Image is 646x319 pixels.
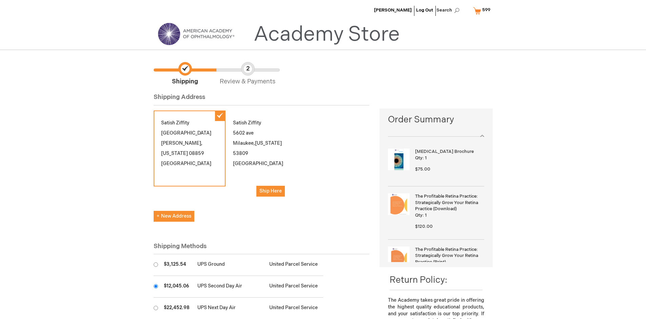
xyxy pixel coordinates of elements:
[374,7,412,13] a: [PERSON_NAME]
[266,276,323,298] td: United Parcel Service
[388,193,410,215] img: The Profitable Retina Practice: Strategically Grow Your Retina Practice (Download)
[256,186,285,197] button: Ship Here
[388,114,484,129] span: Order Summary
[425,213,427,218] span: 1
[482,7,490,13] span: 599
[164,283,189,289] span: $12,045.06
[425,155,427,161] span: 1
[194,254,266,276] td: UPS Ground
[388,246,410,268] img: The Profitable Retina Practice: Strategically Grow Your Retina Practice (Print)
[154,111,226,186] div: Satish Ziffity [GEOGRAPHIC_DATA] [PERSON_NAME] 08859 [GEOGRAPHIC_DATA]
[226,111,297,204] div: Satish Ziffity 5602 ave Milaukee 53809 [GEOGRAPHIC_DATA]
[254,22,400,47] a: Academy Store
[216,62,279,86] span: Review & Payments
[415,224,433,229] span: $120.00
[472,5,495,17] a: 599
[154,242,370,255] div: Shipping Methods
[259,188,282,194] span: Ship Here
[436,3,462,17] span: Search
[201,140,202,146] span: ,
[388,148,410,170] img: Amblyopia Brochure
[154,211,194,222] button: New Address
[416,7,433,13] a: Log Out
[266,254,323,276] td: United Parcel Service
[164,261,186,267] span: $3,125.54
[161,151,188,156] span: [US_STATE]
[415,213,423,218] span: Qty
[415,148,482,155] strong: [MEDICAL_DATA] Brochure
[254,140,255,146] span: ,
[415,246,482,265] strong: The Profitable Retina Practice: Strategically Grow Your Retina Practice (Print)
[157,213,191,219] span: New Address
[255,140,282,146] span: [US_STATE]
[164,305,190,311] span: $22,452.98
[194,276,266,298] td: UPS Second Day Air
[415,166,430,172] span: $75.00
[154,62,216,86] span: Shipping
[415,193,482,212] strong: The Profitable Retina Practice: Strategically Grow Your Retina Practice (Download)
[415,155,423,161] span: Qty
[154,93,370,105] div: Shipping Address
[390,275,447,285] span: Return Policy:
